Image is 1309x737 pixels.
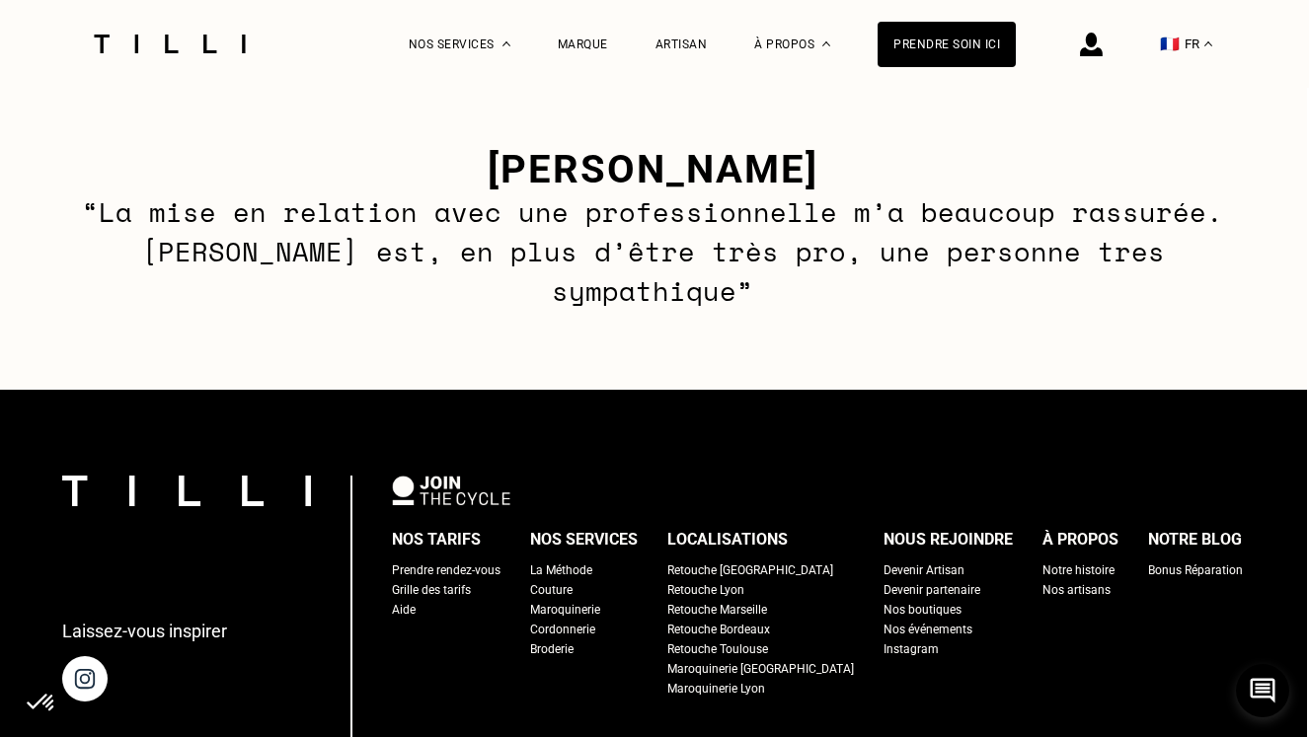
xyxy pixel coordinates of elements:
[667,679,765,699] a: Maroquinerie Lyon
[884,560,964,580] a: Devenir Artisan
[392,580,471,600] a: Grille des tarifs
[884,639,939,659] a: Instagram
[530,580,573,600] a: Couture
[667,580,744,600] a: Retouche Lyon
[884,525,1013,554] div: Nous rejoindre
[667,620,770,639] a: Retouche Bordeaux
[392,476,510,505] img: logo Join The Cycle
[655,37,708,51] a: Artisan
[530,620,595,639] a: Cordonnerie
[667,659,854,679] a: Maroquinerie [GEOGRAPHIC_DATA]
[502,41,510,46] img: Menu déroulant
[884,580,980,600] a: Devenir partenaire
[667,560,833,580] a: Retouche [GEOGRAPHIC_DATA]
[1148,560,1243,580] a: Bonus Réparation
[667,639,768,659] a: Retouche Toulouse
[667,600,767,620] a: Retouche Marseille
[667,525,788,554] div: Localisations
[530,600,600,620] a: Maroquinerie
[530,639,574,659] a: Broderie
[77,146,1228,192] h3: [PERSON_NAME]
[1148,525,1242,554] div: Notre blog
[884,620,972,639] a: Nos événements
[822,41,830,46] img: Menu déroulant à propos
[1160,35,1180,53] span: 🇫🇷
[62,621,227,641] p: Laissez-vous inspirer
[62,476,311,506] img: logo Tilli
[1042,525,1118,554] div: À propos
[1042,580,1111,600] a: Nos artisans
[530,525,638,554] div: Nos services
[1204,41,1212,46] img: menu déroulant
[392,560,500,580] a: Prendre rendez-vous
[558,37,608,51] a: Marque
[87,35,253,53] img: Logo du service de couturière Tilli
[878,22,1016,67] a: Prendre soin ici
[392,525,481,554] div: Nos tarifs
[62,656,108,701] img: page instagram de Tilli une retoucherie à domicile
[1042,560,1115,580] a: Notre histoire
[530,560,592,580] a: La Méthode
[1080,33,1103,56] img: icône connexion
[392,600,416,620] a: Aide
[884,600,962,620] a: Nos boutiques
[77,192,1228,311] p: “La mise en relation avec une professionnelle m’a beaucoup rassurée. [PERSON_NAME] est, en plus d...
